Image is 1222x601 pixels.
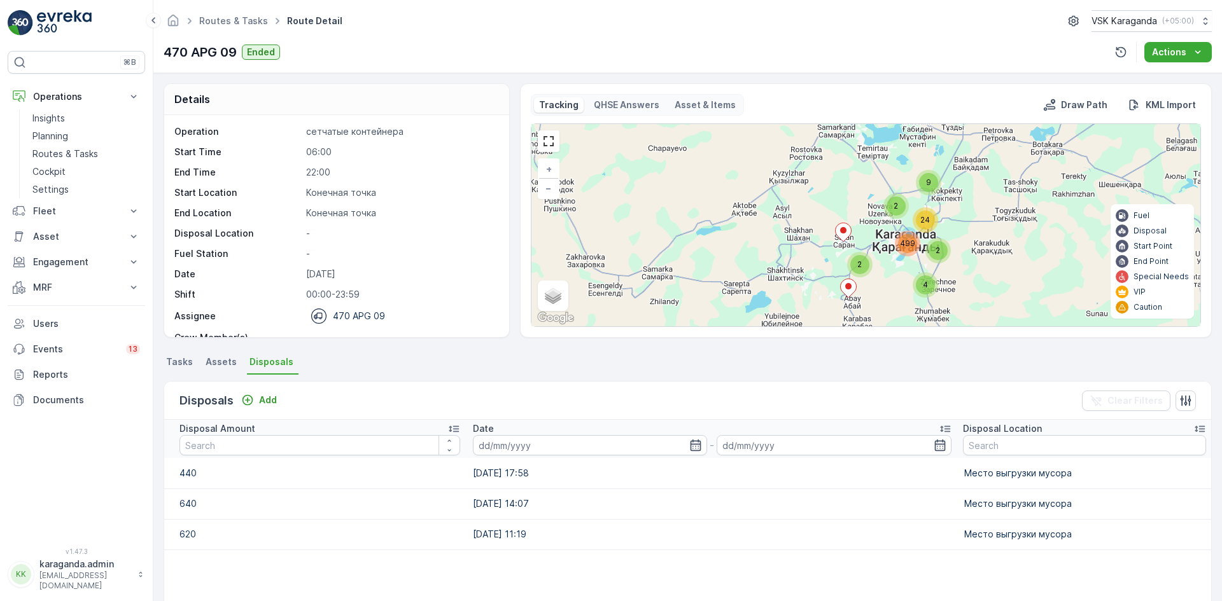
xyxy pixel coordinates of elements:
[1134,241,1172,251] p: Start Point
[963,435,1206,455] input: Search
[306,331,496,344] p: -
[179,497,460,510] p: 640
[925,238,951,263] div: 2
[174,268,301,280] p: Date
[958,519,1211,549] td: Место выгрузки мусора
[306,288,496,301] p: 00:00-23:59
[32,165,66,178] p: Cockpit
[27,145,145,163] a: Routes & Tasks
[306,207,496,219] p: Конечная точка
[936,245,940,255] span: 2
[174,247,301,260] p: Fuel Station
[958,488,1211,519] td: Место выгрузки мусора
[33,90,120,103] p: Operations
[1038,97,1113,113] button: Draw Path
[39,558,131,570] p: karaganda.admin
[179,528,460,541] p: 620
[8,336,145,362] a: Events13
[8,548,145,555] span: v 1.47.3
[179,392,234,410] p: Disposals
[174,166,301,179] p: End Time
[1134,287,1146,297] p: VIP
[675,99,736,111] p: Asset & Items
[717,435,952,455] input: dd/mm/yyyy
[8,249,145,275] button: Engagement
[33,205,120,218] p: Fleet
[174,186,301,199] p: Start Location
[11,564,31,584] div: KK
[473,435,708,455] input: dd/mm/yyyy
[123,57,136,67] p: ⌘B
[259,394,277,406] p: Add
[1134,226,1167,236] p: Disposal
[27,163,145,181] a: Cockpit
[539,160,558,179] a: Zoom In
[539,282,567,310] a: Layers
[179,435,460,455] input: Search
[1162,16,1194,26] p: ( +05:00 )
[1146,99,1196,111] p: KML Import
[8,198,145,224] button: Fleet
[306,227,496,240] p: -
[923,280,928,289] span: 4
[174,227,301,240] p: Disposal Location
[539,132,558,151] a: View Fullscreen
[174,207,301,219] p: End Location
[958,458,1211,488] td: Место выгрузки мусора
[8,362,145,387] a: Reports
[32,130,68,142] p: Planning
[306,247,496,260] p: -
[710,438,714,453] p: -
[883,193,909,219] div: 2
[916,170,941,195] div: 9
[963,422,1042,435] p: Disposal Location
[535,310,577,326] img: Google
[174,310,216,322] p: Assignee
[539,99,579,111] p: Tracking
[1134,256,1169,266] p: End Point
[249,356,293,368] span: Disposals
[179,422,255,435] p: Disposal Amount
[33,256,120,268] p: Engagement
[306,125,496,138] p: сетчатыe контейнера
[895,231,920,256] div: 499
[535,310,577,326] a: Open this area in Google Maps (opens a new window)
[33,281,120,294] p: MRF
[1092,10,1212,32] button: VSK Karaganda(+05:00)
[174,146,301,158] p: Start Time
[8,387,145,413] a: Documents
[8,224,145,249] button: Asset
[199,15,268,26] a: Routes & Tasks
[1144,42,1212,62] button: Actions
[33,394,140,406] p: Documents
[467,458,959,488] td: [DATE] 17:58
[8,10,33,36] img: logo
[8,275,145,300] button: MRF
[236,392,282,408] button: Add
[174,331,301,344] p: Crew Member(s)
[129,344,137,354] p: 13
[1107,394,1163,407] p: Clear Filters
[242,45,280,60] button: Ended
[546,163,552,174] span: +
[179,467,460,480] p: 440
[1134,211,1149,221] p: Fuel
[539,179,558,198] a: Zoom Out
[333,310,385,322] p: 470 APG 09
[1123,97,1201,113] button: KML Import
[174,288,301,301] p: Shift
[1134,272,1189,282] p: Special Needs
[27,109,145,127] a: Insights
[306,268,496,280] p: [DATE]
[206,356,237,368] span: Assets
[467,519,959,549] td: [DATE] 11:19
[166,18,180,29] a: Homepage
[27,181,145,198] a: Settings
[894,201,898,211] span: 2
[594,99,659,111] p: QHSE Answers
[27,127,145,145] a: Planning
[33,368,140,381] p: Reports
[900,238,915,248] span: 499
[32,112,65,125] p: Insights
[174,125,301,138] p: Operation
